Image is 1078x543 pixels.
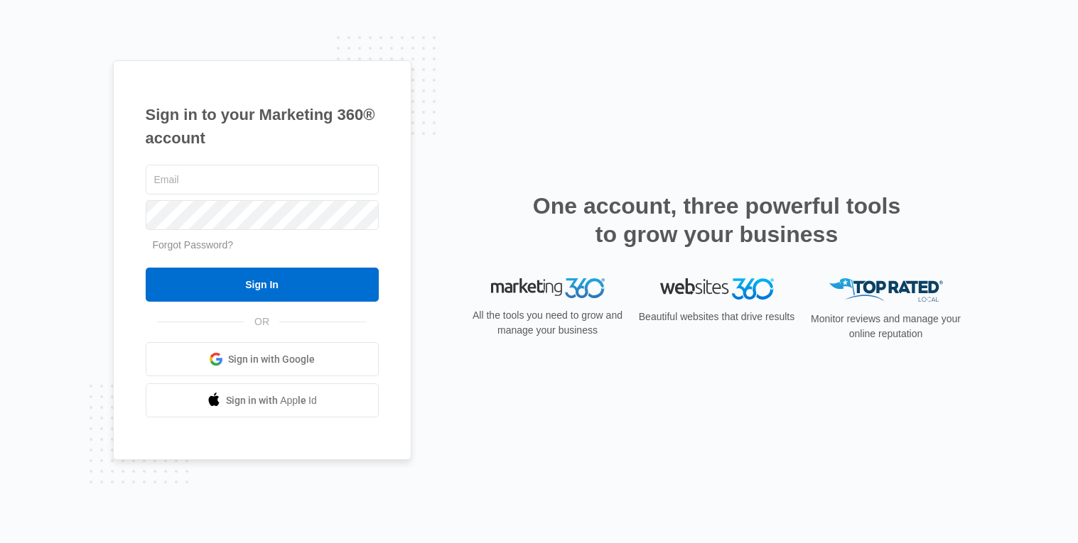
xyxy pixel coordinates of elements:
[228,352,315,367] span: Sign in with Google
[146,103,379,150] h1: Sign in to your Marketing 360® account
[660,278,774,299] img: Websites 360
[637,309,797,324] p: Beautiful websites that drive results
[146,342,379,376] a: Sign in with Google
[146,165,379,194] input: Email
[468,308,627,338] p: All the tools you need to grow and manage your business
[807,312,966,341] p: Monitor reviews and manage your online reputation
[829,278,943,302] img: Top Rated Local
[146,268,379,302] input: Sign In
[153,239,234,251] a: Forgot Password?
[244,314,279,329] span: OR
[226,393,317,408] span: Sign in with Apple Id
[146,383,379,417] a: Sign in with Apple Id
[529,192,905,248] h2: One account, three powerful tools to grow your business
[491,278,605,298] img: Marketing 360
